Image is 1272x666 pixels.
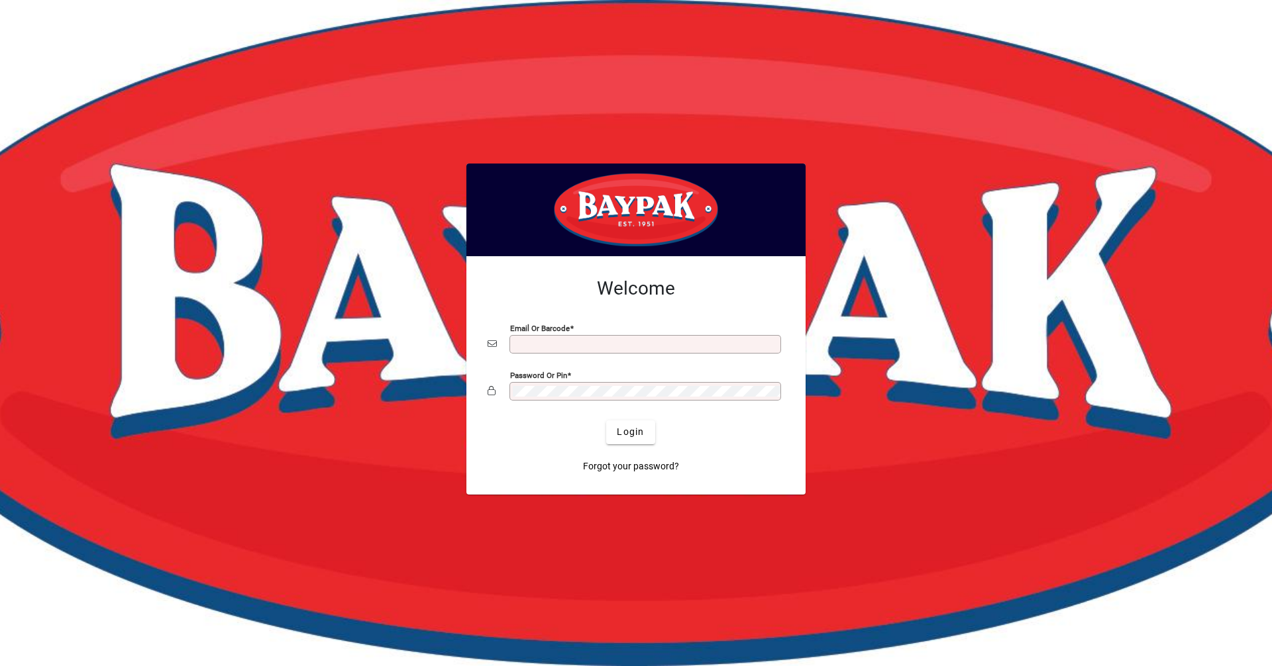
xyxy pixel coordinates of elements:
[617,425,644,439] span: Login
[583,459,679,473] span: Forgot your password?
[578,455,684,479] a: Forgot your password?
[488,277,784,300] h2: Welcome
[510,370,567,379] mat-label: Password or Pin
[510,323,570,332] mat-label: Email or Barcode
[606,420,655,444] button: Login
